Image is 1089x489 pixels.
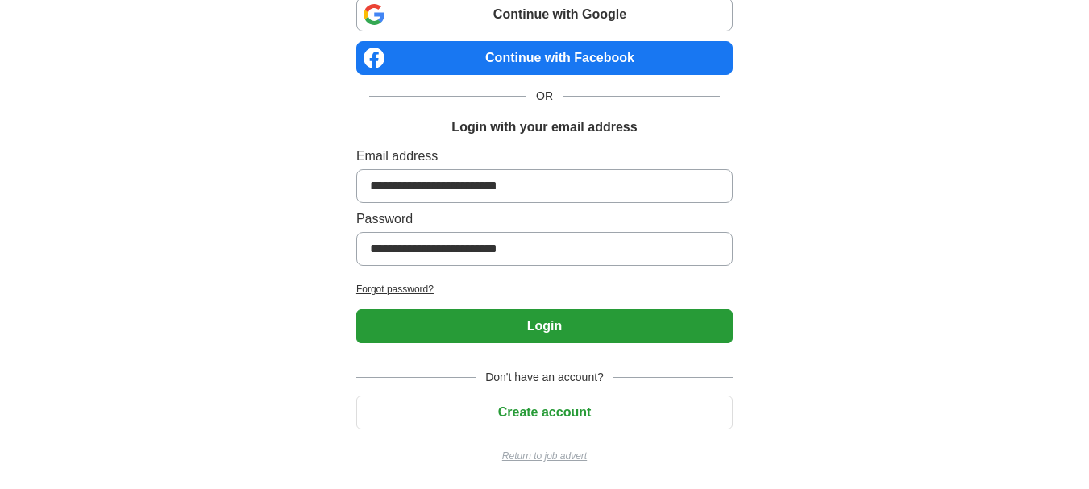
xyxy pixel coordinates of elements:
label: Password [356,209,733,229]
a: Return to job advert [356,449,733,463]
a: Continue with Facebook [356,41,733,75]
span: Don't have an account? [476,369,613,386]
button: Create account [356,396,733,429]
a: Forgot password? [356,282,733,296]
button: Login [356,309,733,343]
label: Email address [356,147,733,166]
span: OR [526,88,563,105]
h1: Login with your email address [451,118,637,137]
a: Create account [356,405,733,419]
